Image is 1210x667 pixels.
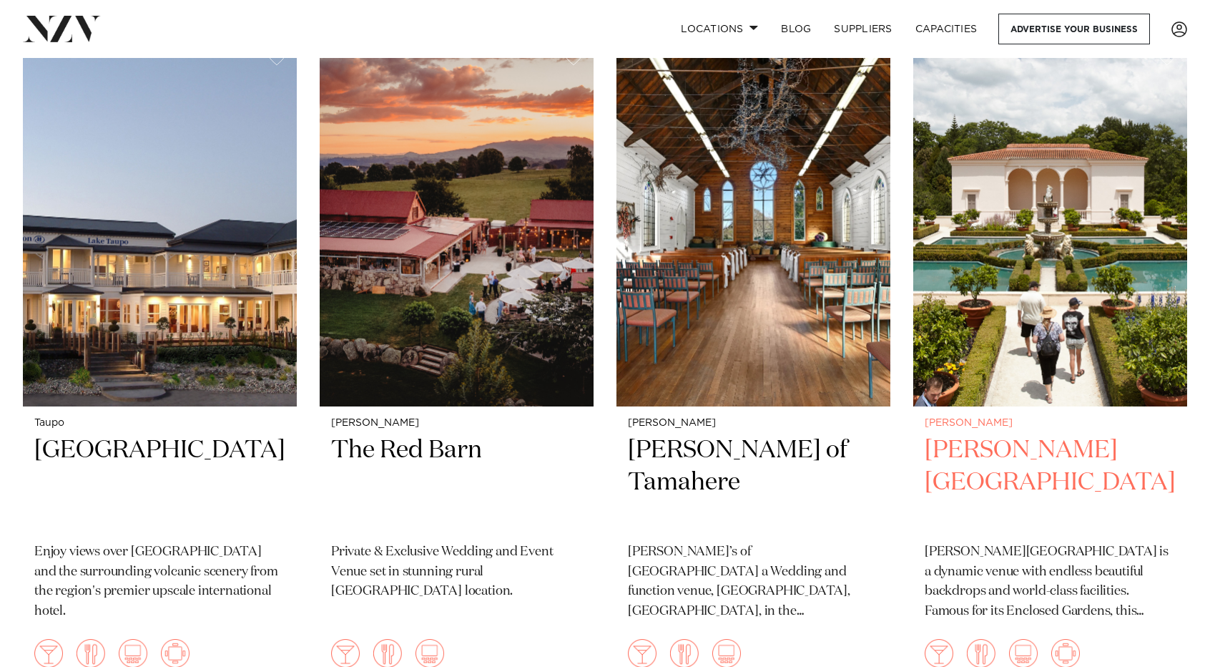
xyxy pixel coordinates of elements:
small: [PERSON_NAME] [331,418,582,429]
a: SUPPLIERS [822,14,903,44]
p: [PERSON_NAME]’s of [GEOGRAPHIC_DATA] a Wedding and function venue, [GEOGRAPHIC_DATA], [GEOGRAPHIC... [628,542,879,623]
h2: [PERSON_NAME] of Tamahere [628,434,879,531]
small: [PERSON_NAME] [925,418,1176,429]
small: [PERSON_NAME] [628,418,879,429]
small: Taupo [34,418,285,429]
p: [PERSON_NAME][GEOGRAPHIC_DATA] is a dynamic venue with endless beautiful backdrops and world-clas... [925,542,1176,623]
p: Private & Exclusive Wedding and Event Venue set in stunning rural [GEOGRAPHIC_DATA] location. [331,542,582,603]
a: Locations [669,14,769,44]
h2: The Red Barn [331,434,582,531]
h2: [PERSON_NAME][GEOGRAPHIC_DATA] [925,434,1176,531]
a: Advertise your business [998,14,1150,44]
img: nzv-logo.png [23,16,101,42]
a: BLOG [769,14,822,44]
p: Enjoy views over [GEOGRAPHIC_DATA] and the surrounding volcanic scenery from the region's premier... [34,542,285,623]
a: Capacities [904,14,989,44]
h2: [GEOGRAPHIC_DATA] [34,434,285,531]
